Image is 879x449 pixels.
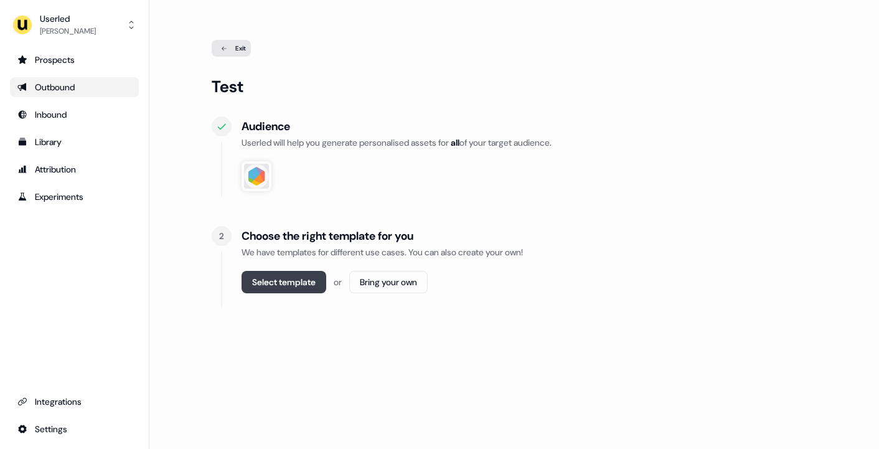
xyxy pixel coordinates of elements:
[212,77,816,97] div: Test
[451,137,459,148] b: all
[17,191,131,203] div: Experiments
[10,132,139,152] a: Go to templates
[10,392,139,412] a: Go to integrations
[10,187,139,207] a: Go to experiments
[212,40,816,57] a: Exit
[17,163,131,176] div: Attribution
[242,229,816,243] div: Choose the right template for you
[242,136,816,149] div: Userled will help you generate personalised assets for of your target audience.
[10,419,139,439] a: Go to integrations
[10,159,139,179] a: Go to attribution
[242,271,326,293] button: Select template
[17,108,131,121] div: Inbound
[219,230,224,242] div: 2
[10,10,139,40] button: Userled[PERSON_NAME]
[17,395,131,408] div: Integrations
[10,50,139,70] a: Go to prospects
[242,119,816,134] div: Audience
[212,40,251,57] div: Exit
[349,271,428,293] button: Bring your own
[242,246,816,258] div: We have templates for different use cases. You can also create your own!
[17,423,131,435] div: Settings
[17,136,131,148] div: Library
[10,105,139,125] a: Go to Inbound
[17,81,131,93] div: Outbound
[10,77,139,97] a: Go to outbound experience
[40,12,96,25] div: Userled
[40,25,96,37] div: [PERSON_NAME]
[334,276,342,288] div: or
[17,54,131,66] div: Prospects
